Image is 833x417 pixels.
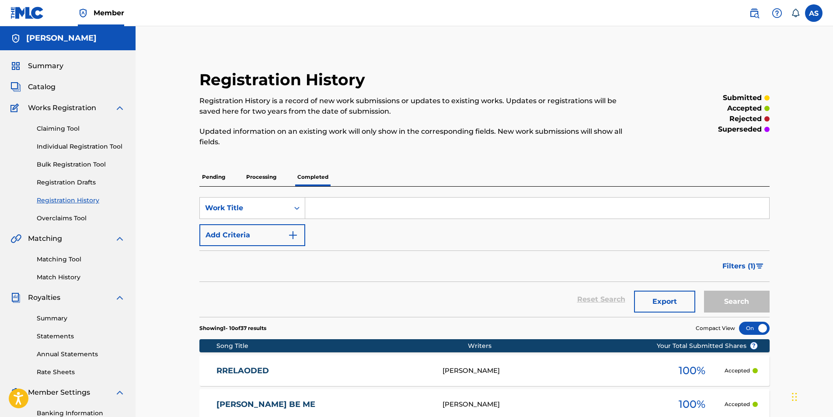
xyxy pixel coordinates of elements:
p: Accepted [725,400,750,408]
a: Registration Drafts [37,178,125,187]
a: [PERSON_NAME] BE ME [216,400,431,410]
img: expand [115,233,125,244]
button: Export [634,291,695,313]
div: Notifications [791,9,800,17]
p: Pending [199,168,228,186]
a: Overclaims Tool [37,214,125,223]
div: Drag [792,384,797,410]
h2: Registration History [199,70,369,90]
a: Bulk Registration Tool [37,160,125,169]
img: expand [115,103,125,113]
span: Works Registration [28,103,96,113]
a: CatalogCatalog [10,82,56,92]
span: Matching [28,233,62,244]
img: MLC Logo [10,7,44,19]
div: Help [768,4,786,22]
a: Rate Sheets [37,368,125,377]
span: Your Total Submitted Shares [657,341,758,351]
p: Registration History is a record of new work submissions or updates to existing works. Updates or... [199,96,638,117]
p: Processing [244,168,279,186]
p: rejected [729,114,762,124]
a: Match History [37,273,125,282]
a: RRELAODED [216,366,431,376]
p: accepted [727,103,762,114]
button: Add Criteria [199,224,305,246]
span: 100 % [679,396,705,412]
img: help [772,8,782,18]
span: ? [750,342,757,349]
p: superseded [718,124,762,135]
a: Individual Registration Tool [37,142,125,151]
a: Statements [37,332,125,341]
button: Filters (1) [717,255,770,277]
span: Filters ( 1 ) [722,261,756,271]
div: [PERSON_NAME] [443,400,659,410]
span: Member Settings [28,387,90,398]
img: Matching [10,233,21,244]
p: Accepted [725,367,750,375]
h5: Alyis Sledge [26,33,97,43]
img: expand [115,292,125,303]
img: expand [115,387,125,398]
div: User Menu [805,4,823,22]
img: 9d2ae6d4665cec9f34b9.svg [288,230,298,240]
img: search [749,8,760,18]
img: Royalties [10,292,21,303]
div: Song Title [216,341,468,351]
img: Top Rightsholder [78,8,88,18]
p: submitted [723,93,762,103]
span: Royalties [28,292,60,303]
form: Search Form [199,197,770,317]
p: Showing 1 - 10 of 37 results [199,324,266,332]
span: Catalog [28,82,56,92]
iframe: Resource Center [809,277,833,347]
p: Completed [295,168,331,186]
img: Accounts [10,33,21,44]
a: Registration History [37,196,125,205]
div: Work Title [205,203,284,213]
img: Works Registration [10,103,22,113]
a: Claiming Tool [37,124,125,133]
a: Annual Statements [37,350,125,359]
iframe: Chat Widget [789,375,833,417]
img: Catalog [10,82,21,92]
div: Writers [468,341,685,351]
div: [PERSON_NAME] [443,366,659,376]
a: SummarySummary [10,61,63,71]
img: Summary [10,61,21,71]
a: Matching Tool [37,255,125,264]
span: 100 % [679,363,705,379]
a: Public Search [746,4,763,22]
a: Summary [37,314,125,323]
p: Updated information on an existing work will only show in the corresponding fields. New work subm... [199,126,638,147]
span: Member [94,8,124,18]
img: filter [756,264,763,269]
span: Compact View [696,324,735,332]
img: Member Settings [10,387,21,398]
span: Summary [28,61,63,71]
